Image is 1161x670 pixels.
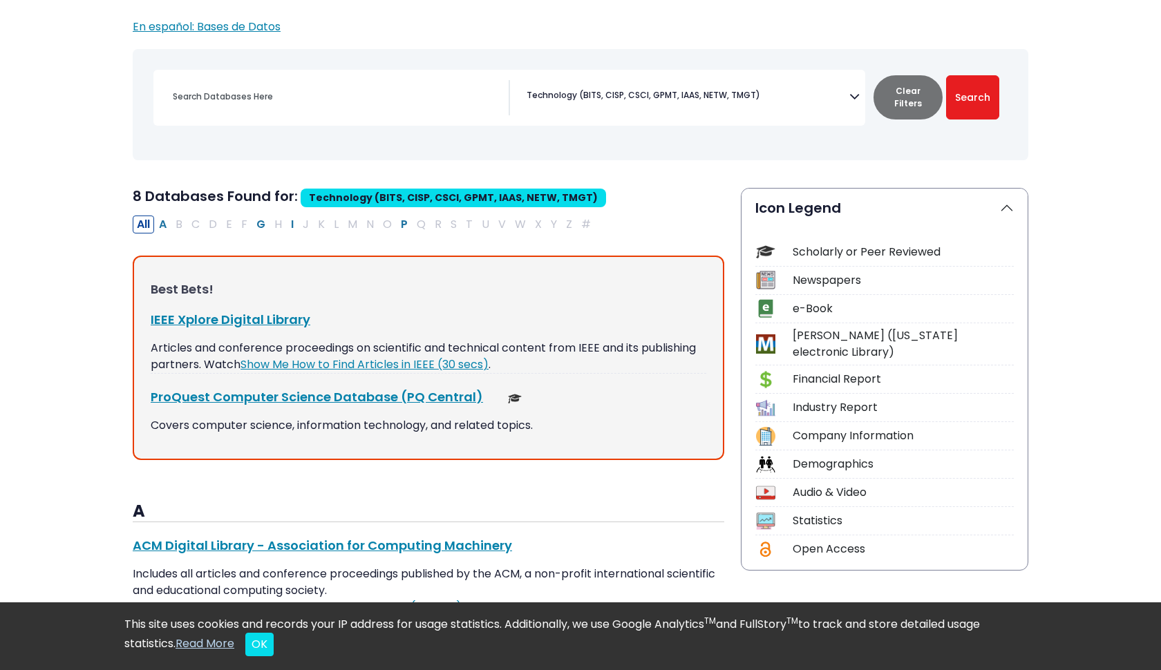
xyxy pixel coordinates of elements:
[245,633,274,656] button: Close
[133,216,154,233] button: All
[508,392,522,405] img: Scholarly or Peer Reviewed
[756,427,775,446] img: Icon Company Information
[169,599,462,615] a: Link opens in new window
[793,272,1014,289] div: Newspapers
[793,541,1014,557] div: Open Access
[151,388,483,405] a: ProQuest Computer Science Database (PQ Central)
[133,19,281,35] a: En español: Bases de Datos
[151,282,706,297] h3: Best Bets!
[756,512,775,530] img: Icon Statistics
[133,186,298,206] span: 8 Databases Found for:
[793,428,1014,444] div: Company Information
[164,86,509,106] input: Search database by title or keyword
[124,616,1037,656] div: This site uses cookies and records your IP address for usage statistics. Additionally, we use Goo...
[240,356,489,372] a: Link opens in new window
[793,371,1014,387] div: Financial Report
[793,456,1014,472] div: Demographics
[151,417,706,434] p: Covers computer science, information technology, and related topics.
[133,49,1028,160] nav: Search filters
[301,189,606,207] span: Technology (BITS, CISP, CSCI, GPMT, IAAS, NETW, TMGT)
[527,89,760,102] span: Technology (BITS, CISP, CSCI, GPMT, IAAS, NETW, TMGT)
[176,635,234,651] a: Read More
[287,216,298,233] button: Filter Results I
[756,370,775,389] img: Icon Financial Report
[133,566,724,615] p: Includes all articles and conference proceedings published by the ACM, a non-profit international...
[151,340,706,373] p: Articles and conference proceedings on scientific and technical content from IEEE and its publish...
[756,242,775,261] img: Icon Scholarly or Peer Reviewed
[155,216,171,233] button: Filter Results A
[793,300,1014,317] div: e-Book
[786,615,798,626] sup: TM
[704,615,716,626] sup: TM
[874,75,943,119] button: Clear Filters
[793,327,1014,361] div: [PERSON_NAME] ([US_STATE] electronic Library)
[763,92,769,103] textarea: Search
[756,271,775,289] img: Icon Newspapers
[521,89,760,102] li: Technology (BITS, CISP, CSCI, GPMT, IAAS, NETW, TMGT)
[252,216,270,233] button: Filter Results G
[793,513,1014,529] div: Statistics
[756,334,775,353] img: Icon MeL (Michigan electronic Library)
[756,299,775,318] img: Icon e-Book
[756,455,775,474] img: Icon Demographics
[793,484,1014,501] div: Audio & Video
[756,399,775,417] img: Icon Industry Report
[151,311,310,328] a: IEEE Xplore Digital Library
[793,399,1014,416] div: Industry Report
[742,189,1028,227] button: Icon Legend
[946,75,999,119] button: Submit for Search Results
[757,540,774,559] img: Icon Open Access
[133,216,596,231] div: Alpha-list to filter by first letter of database name
[397,216,412,233] button: Filter Results P
[793,244,1014,260] div: Scholarly or Peer Reviewed
[133,537,512,554] a: ACM Digital Library - Association for Computing Machinery
[133,501,724,522] h3: A
[756,484,775,502] img: Icon Audio & Video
